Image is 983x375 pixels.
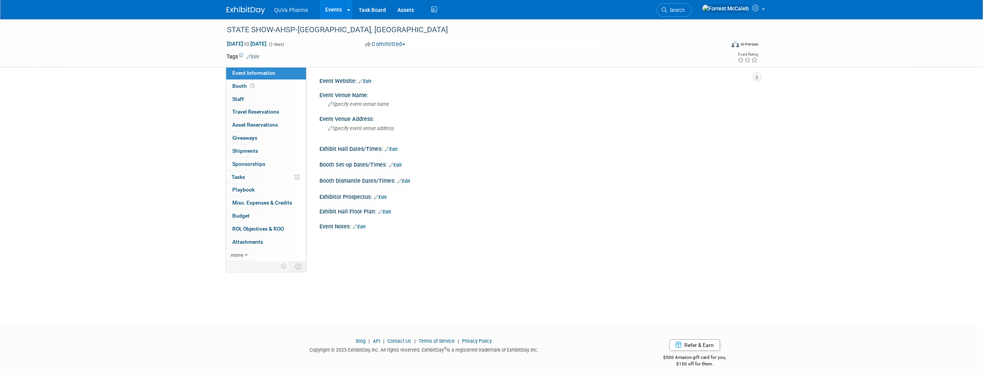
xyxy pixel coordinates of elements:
img: Forrest McCaleb [702,4,749,13]
span: ROI, Objectives & ROO [232,226,284,232]
span: | [381,338,386,344]
span: Asset Reservations [232,122,278,128]
div: Copyright © 2025 ExhibitDay, Inc. All rights reserved. ExhibitDay is a registered trademark of Ex... [227,345,621,354]
a: Asset Reservations [226,119,306,131]
span: Shipments [232,148,258,154]
a: Tasks [226,171,306,183]
span: Booth not reserved yet [249,83,256,89]
a: Edit [353,224,366,230]
span: Travel Reservations [232,109,279,115]
a: Booth [226,80,306,93]
span: to [243,41,250,47]
span: Event Information [232,70,275,76]
div: STATE SHOW-AHSP-[GEOGRAPHIC_DATA], [GEOGRAPHIC_DATA] [224,23,713,37]
img: Format-Inperson.png [731,41,739,47]
span: Search [667,7,685,13]
span: Budget [232,213,250,219]
a: Contact Us [387,338,411,344]
span: [DATE] [DATE] [227,40,267,47]
a: more [226,249,306,261]
a: Edit [378,209,391,215]
a: Playbook [226,183,306,196]
a: Privacy Policy [462,338,492,344]
span: QuVa Pharma [274,7,308,13]
a: Terms of Service [419,338,455,344]
div: Event Venue Address: [319,113,756,123]
a: ROI, Objectives & ROO [226,223,306,235]
button: Committed [362,40,408,48]
div: Event Rating [737,53,758,56]
a: Sponsorships [226,158,306,170]
td: Personalize Event Tab Strip [277,261,291,271]
a: Edit [359,79,371,84]
span: Specify event venue address [328,126,394,131]
a: Refer & Earn [669,339,720,351]
a: Blog [356,338,366,344]
div: Exhibit Hall Dates/Times: [319,143,756,153]
div: $500 Amazon gift card for you, [633,349,757,367]
a: Shipments [226,145,306,157]
div: Exhibitor Prospectus: [319,191,756,201]
span: Specify event venue name [328,101,389,107]
a: Budget [226,210,306,222]
span: Giveaways [232,135,257,141]
a: Staff [226,93,306,106]
a: Misc. Expenses & Credits [226,197,306,209]
span: Misc. Expenses & Credits [232,200,292,206]
a: Edit [397,178,410,184]
span: more [231,252,243,258]
a: Travel Reservations [226,106,306,118]
a: Attachments [226,236,306,248]
div: $150 off for them. [633,361,757,367]
div: Event Website: [319,75,756,85]
sup: ® [444,346,447,350]
span: Sponsorships [232,161,265,167]
div: Exhibit Hall Floor Plan: [319,206,756,216]
div: Booth Set-up Dates/Times: [319,159,756,169]
span: (2 days) [268,42,284,47]
td: Toggle Event Tabs [291,261,306,271]
a: Edit [247,54,259,59]
div: Event Venue Name: [319,89,756,99]
a: Edit [389,162,402,168]
span: Attachments [232,239,263,245]
span: | [367,338,372,344]
div: Event Format [679,40,758,51]
span: | [412,338,417,344]
div: Event Notes: [319,221,756,231]
a: Event Information [226,67,306,79]
span: Booth [232,83,256,89]
a: Giveaways [226,132,306,144]
span: Staff [232,96,244,102]
span: Tasks [232,174,245,180]
span: | [456,338,461,344]
a: Edit [374,195,387,200]
div: Booth Dismantle Dates/Times: [319,175,756,185]
div: In-Person [740,41,758,47]
td: Tags [227,53,259,60]
span: Playbook [232,187,255,193]
img: ExhibitDay [227,7,265,14]
a: API [373,338,380,344]
a: Search [657,3,692,17]
a: Edit [385,147,397,152]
